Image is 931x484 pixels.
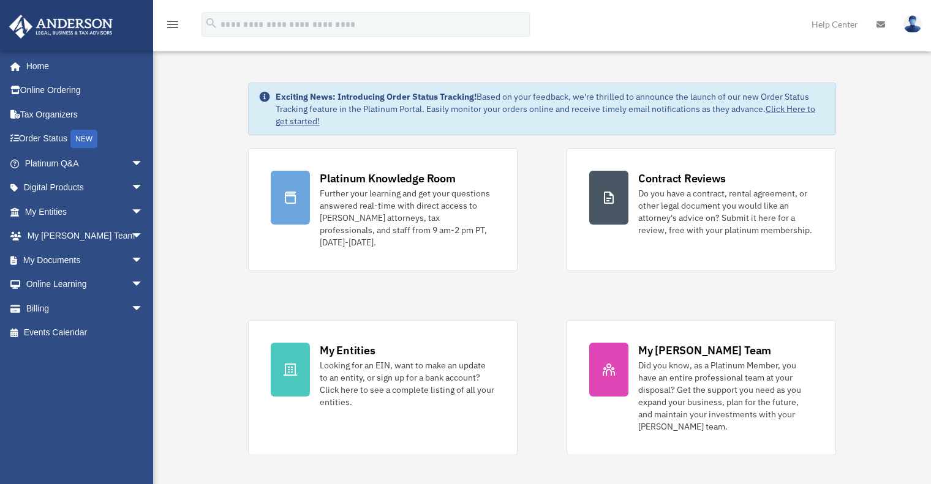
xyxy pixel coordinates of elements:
[131,224,156,249] span: arrow_drop_down
[276,91,477,102] strong: Exciting News: Introducing Order Status Tracking!
[165,17,180,32] i: menu
[320,187,495,248] div: Further your learning and get your questions answered real-time with direct access to [PERSON_NAM...
[9,127,162,152] a: Order StatusNEW
[567,320,836,455] a: My [PERSON_NAME] Team Did you know, as a Platinum Member, you have an entire professional team at...
[9,102,162,127] a: Tax Organizers
[320,171,456,186] div: Platinum Knowledge Room
[9,272,162,297] a: Online Learningarrow_drop_down
[248,148,518,271] a: Platinum Knowledge Room Further your learning and get your questions answered real-time with dire...
[9,296,162,321] a: Billingarrow_drop_down
[276,103,815,127] a: Click Here to get started!
[320,343,375,358] div: My Entities
[131,199,156,225] span: arrow_drop_down
[9,248,162,272] a: My Documentsarrow_drop_down
[638,359,813,433] div: Did you know, as a Platinum Member, you have an entire professional team at your disposal? Get th...
[9,78,162,103] a: Online Ordering
[131,176,156,201] span: arrow_drop_down
[638,187,813,236] div: Do you have a contract, rental agreement, or other legal document you would like an attorney's ad...
[6,15,116,39] img: Anderson Advisors Platinum Portal
[9,199,162,224] a: My Entitiesarrow_drop_down
[70,130,97,148] div: NEW
[9,54,156,78] a: Home
[638,343,771,358] div: My [PERSON_NAME] Team
[638,171,726,186] div: Contract Reviews
[131,296,156,321] span: arrow_drop_down
[248,320,518,455] a: My Entities Looking for an EIN, want to make an update to an entity, or sign up for a bank accoun...
[131,248,156,273] span: arrow_drop_down
[320,359,495,408] div: Looking for an EIN, want to make an update to an entity, or sign up for a bank account? Click her...
[205,17,218,30] i: search
[131,151,156,176] span: arrow_drop_down
[9,321,162,345] a: Events Calendar
[131,272,156,297] span: arrow_drop_down
[276,91,826,127] div: Based on your feedback, we're thrilled to announce the launch of our new Order Status Tracking fe...
[165,21,180,32] a: menu
[9,224,162,248] a: My [PERSON_NAME] Teamarrow_drop_down
[9,151,162,176] a: Platinum Q&Aarrow_drop_down
[9,176,162,200] a: Digital Productsarrow_drop_down
[903,15,922,33] img: User Pic
[567,148,836,271] a: Contract Reviews Do you have a contract, rental agreement, or other legal document you would like...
